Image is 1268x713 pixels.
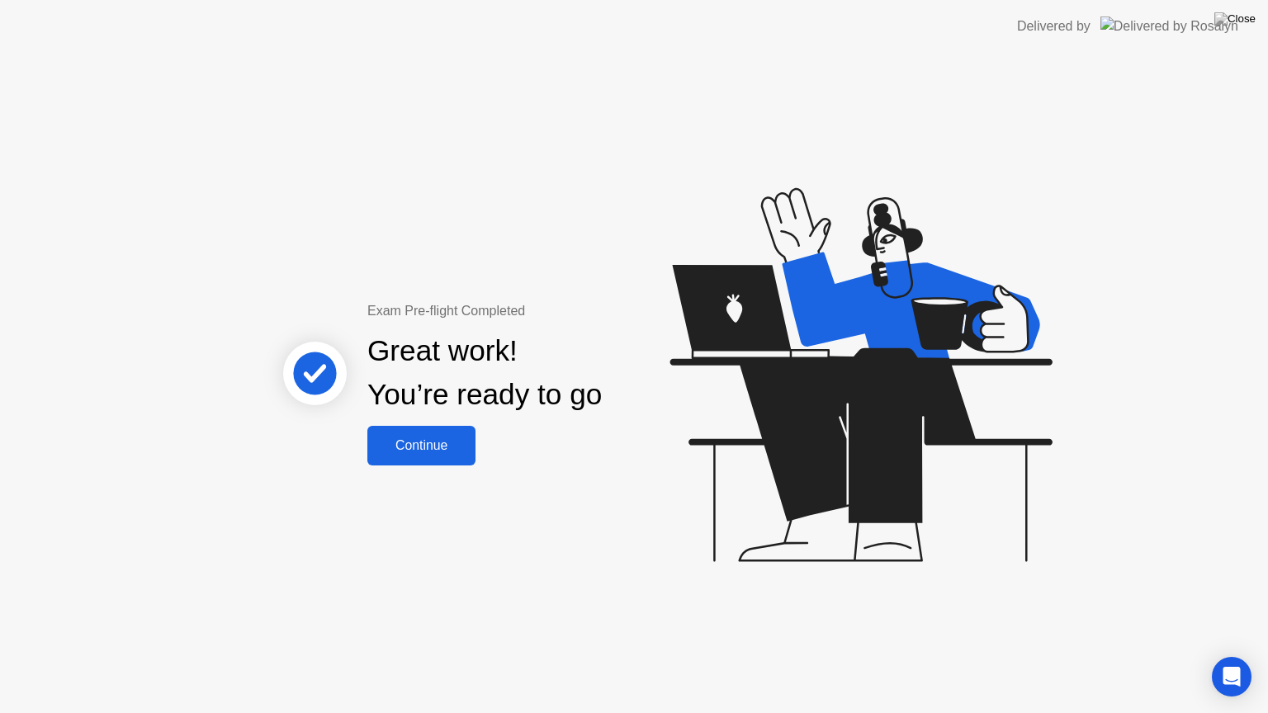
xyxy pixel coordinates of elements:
[367,329,602,417] div: Great work! You’re ready to go
[1212,657,1251,696] div: Open Intercom Messenger
[367,426,475,465] button: Continue
[372,438,471,453] div: Continue
[1214,12,1256,26] img: Close
[367,301,708,321] div: Exam Pre-flight Completed
[1100,17,1238,35] img: Delivered by Rosalyn
[1017,17,1091,36] div: Delivered by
